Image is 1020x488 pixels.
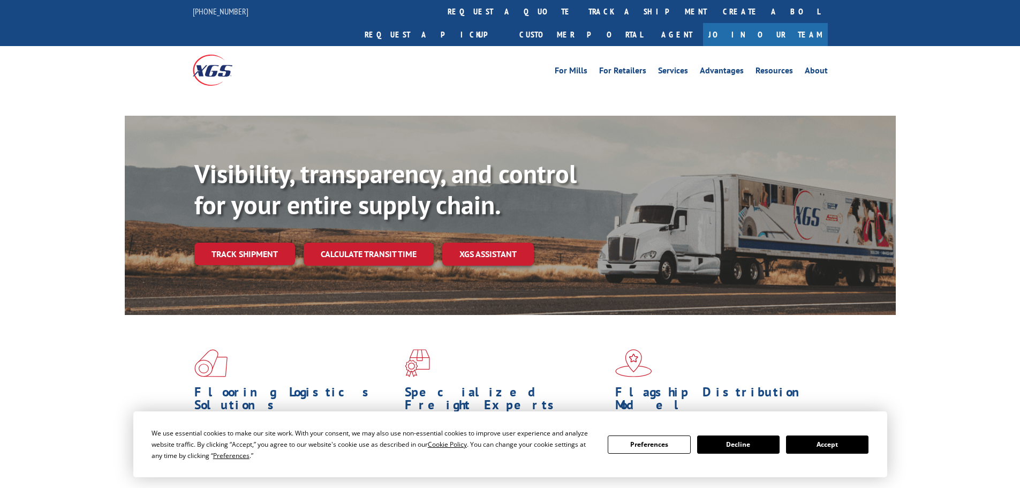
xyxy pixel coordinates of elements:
[608,436,690,454] button: Preferences
[703,23,828,46] a: Join Our Team
[658,66,688,78] a: Services
[511,23,651,46] a: Customer Portal
[615,349,652,377] img: xgs-icon-flagship-distribution-model-red
[194,349,228,377] img: xgs-icon-total-supply-chain-intelligence-red
[786,436,868,454] button: Accept
[304,243,434,266] a: Calculate transit time
[599,66,646,78] a: For Retailers
[152,427,595,461] div: We use essential cookies to make our site work. With your consent, we may also use non-essential ...
[442,243,534,266] a: XGS ASSISTANT
[428,440,467,449] span: Cookie Policy
[615,386,818,417] h1: Flagship Distribution Model
[555,66,587,78] a: For Mills
[405,386,607,417] h1: Specialized Freight Experts
[405,349,430,377] img: xgs-icon-focused-on-flooring-red
[194,157,577,221] b: Visibility, transparency, and control for your entire supply chain.
[193,6,248,17] a: [PHONE_NUMBER]
[194,386,397,417] h1: Flooring Logistics Solutions
[700,66,744,78] a: Advantages
[213,451,250,460] span: Preferences
[194,243,295,265] a: Track shipment
[755,66,793,78] a: Resources
[651,23,703,46] a: Agent
[357,23,511,46] a: Request a pickup
[697,436,780,454] button: Decline
[805,66,828,78] a: About
[133,411,887,477] div: Cookie Consent Prompt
